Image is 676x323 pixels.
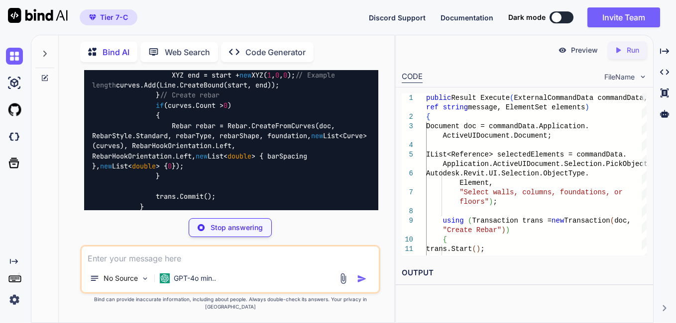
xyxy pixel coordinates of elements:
div: CODE [402,71,423,83]
span: public [426,94,451,102]
span: ( [468,217,472,225]
div: 5 [402,150,413,160]
img: attachment [338,273,349,284]
img: chevron down [639,73,647,81]
span: 0 [168,161,172,170]
span: ( [472,245,476,253]
p: Web Search [165,46,210,58]
button: Invite Team [587,7,660,27]
button: Discord Support [369,12,426,23]
span: 1 [267,71,271,80]
span: string [443,103,468,111]
span: ) [506,226,510,234]
span: Application.ActiveUIDocument.Selection.PickObjects [443,160,652,168]
div: 4 [402,141,413,150]
span: ; [493,198,497,206]
span: ref [426,103,439,111]
div: 1 [402,93,413,103]
span: Documentation [441,13,493,22]
span: doc, [615,217,632,225]
span: ExternalCommandData commandData, [514,94,648,102]
p: Stop answering [211,223,263,233]
span: trans.Start [426,245,472,253]
span: ) [502,226,506,234]
span: new [196,152,208,161]
span: { [443,236,447,243]
p: No Source [104,273,138,283]
p: Bind AI [103,46,129,58]
span: FileName [604,72,635,82]
img: Pick Models [141,274,149,283]
span: Document doc = commandData.Application. [426,122,589,130]
div: 6 [402,169,413,178]
img: chat [6,48,23,65]
span: new [100,161,112,170]
div: 3 [402,122,413,131]
div: 8 [402,207,413,216]
div: 2 [402,112,413,122]
span: "Select walls, columns, foundations, or [460,188,623,196]
p: Bind can provide inaccurate information, including about people. Always double-check its answers.... [80,296,380,311]
span: ) [585,103,589,111]
span: double [227,152,251,161]
span: Result Execute [451,94,510,102]
span: ) [489,198,493,206]
div: 12 [402,254,413,263]
span: Transaction [564,217,610,225]
img: settings [6,291,23,308]
span: Autodesk.Revit.UI.Selection.ObjectType. [426,169,589,177]
span: ActiveUIDocument.Document; [443,132,552,140]
span: IList<Reference> selectedElements = commandDat [426,151,618,159]
p: Preview [571,45,598,55]
p: Run [627,45,639,55]
span: floors" [460,198,489,206]
span: 0 [283,71,287,80]
span: new [552,217,564,225]
button: premiumTier 7-C [80,9,137,25]
p: Code Generator [245,46,306,58]
span: new [311,131,323,140]
div: 9 [402,216,413,226]
span: double [132,161,156,170]
span: ; [481,245,485,253]
span: // Create rebar [160,91,220,100]
img: Bind AI [8,8,68,23]
span: using [443,217,464,225]
img: darkCloudIdeIcon [6,128,23,145]
div: 10 [402,235,413,244]
span: ( [610,217,614,225]
span: new [239,71,251,80]
span: 0 [224,101,227,110]
img: githubLight [6,101,23,118]
p: GPT-4o min.. [174,273,216,283]
button: Documentation [441,12,493,23]
img: ai-studio [6,75,23,91]
span: Discord Support [369,13,426,22]
h2: OUTPUT [396,261,653,285]
span: if [156,101,164,110]
span: message, ElementSet elements [468,103,585,111]
span: Dark mode [508,12,546,22]
span: // Example length [92,71,339,89]
span: Transaction trans = [472,217,552,225]
span: "Create Rebar" [443,226,502,234]
div: 7 [402,188,413,197]
span: Element, [460,179,493,187]
span: ) [476,245,480,253]
img: icon [357,274,367,284]
div: 11 [402,244,413,254]
span: a. [619,151,627,159]
span: 0 [275,71,279,80]
span: { [426,113,430,121]
span: Tier 7-C [100,12,128,22]
img: preview [558,46,567,55]
img: premium [89,14,96,20]
span: ( [510,94,514,102]
img: GPT-4o mini [160,273,170,283]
